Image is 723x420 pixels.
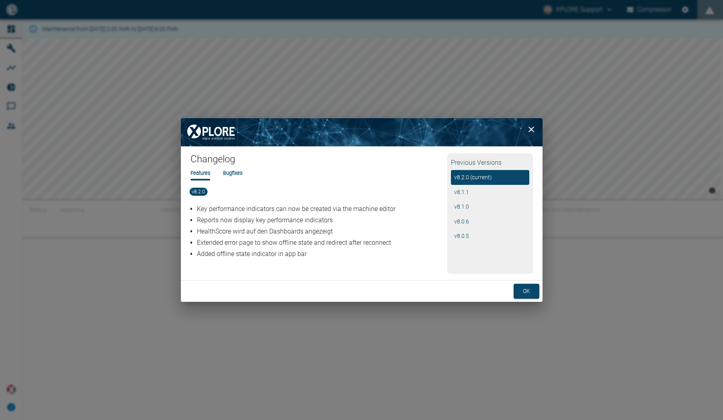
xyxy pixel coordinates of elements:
p: Added offline state indicator in app bar [197,249,445,259]
li: Features [190,169,210,177]
button: v8.0.6 [451,214,529,229]
button: ok [514,284,539,299]
p: Reports now display key performance indicators [197,215,445,225]
img: background image [181,118,543,146]
p: HealthScore wird auf den Dashboards angezeigt [197,227,445,236]
p: Key performance indicators can now be created via the machine editor [197,204,445,214]
button: v8.2.0 (current) [451,170,529,185]
button: close [523,121,539,137]
img: XPLORE Logo [181,118,241,146]
button: v8.1.1 [451,185,529,200]
button: v8.1.0 [451,199,529,214]
button: v8.0.5 [451,229,529,244]
p: Extended error page to show offline state and redirect after reconnect [197,238,445,248]
span: v8.2.0 [189,188,207,196]
li: Bugfixes [223,169,242,177]
h2: Previous Versions [451,157,529,170]
h1: Changelog [190,153,447,169]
